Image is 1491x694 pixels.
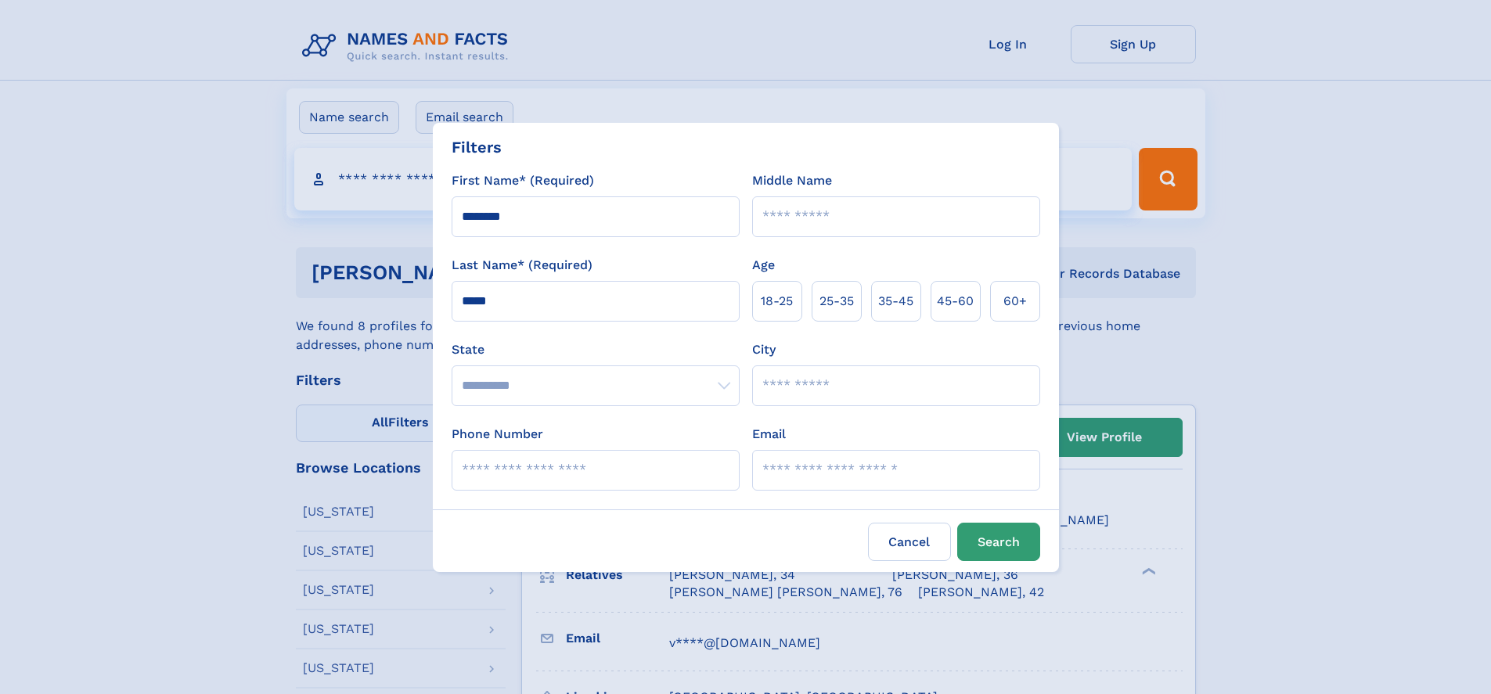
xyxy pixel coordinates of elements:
[819,292,854,311] span: 25‑35
[957,523,1040,561] button: Search
[452,256,592,275] label: Last Name* (Required)
[752,256,775,275] label: Age
[752,425,786,444] label: Email
[1003,292,1027,311] span: 60+
[878,292,913,311] span: 35‑45
[752,171,832,190] label: Middle Name
[761,292,793,311] span: 18‑25
[452,340,740,359] label: State
[452,171,594,190] label: First Name* (Required)
[452,135,502,159] div: Filters
[937,292,974,311] span: 45‑60
[752,340,776,359] label: City
[868,523,951,561] label: Cancel
[452,425,543,444] label: Phone Number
